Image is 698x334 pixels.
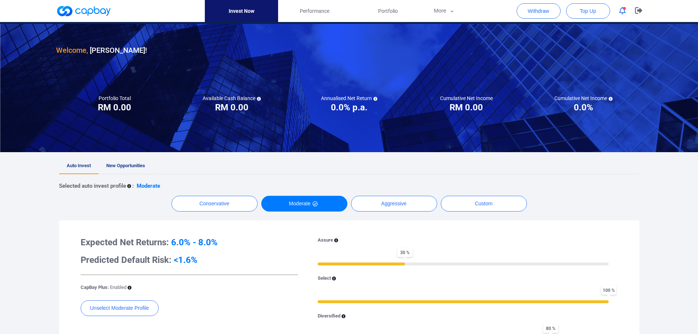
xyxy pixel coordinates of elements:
h5: Cumulative Net Income [554,95,613,102]
span: Portfolio [378,7,398,15]
span: Auto Invest [67,163,91,168]
p: : [132,181,134,190]
p: Selected auto invest profile [59,181,126,190]
span: <1.6% [174,255,197,265]
button: Withdraw [517,3,561,19]
p: CapBay Plus: [81,284,126,291]
h3: 0.0% p.a. [331,102,368,113]
button: Unselect Moderate Profile [81,300,159,316]
button: Aggressive [351,196,437,212]
p: Select [318,275,331,282]
span: 6.0% - 8.0% [171,237,218,247]
h5: Available Cash Balance [203,95,261,102]
h3: Predicted Default Risk: [81,254,298,266]
span: Enabled [110,285,126,290]
h3: RM 0.00 [98,102,131,113]
button: Custom [441,196,527,212]
h3: RM 0.00 [215,102,248,113]
span: 30 % [397,248,413,257]
p: Diversified [318,312,340,320]
span: Performance [300,7,329,15]
span: Welcome, [56,46,88,55]
p: Moderate [137,181,160,190]
h3: 0.0% [574,102,593,113]
span: New Opportunities [106,163,145,168]
span: 100 % [601,286,616,295]
p: Assure [318,236,333,244]
span: 80 % [543,324,558,333]
h5: Cumulative Net Income [440,95,493,102]
h3: Expected Net Returns: [81,236,298,248]
button: Top Up [566,3,610,19]
span: Top Up [580,7,596,15]
h5: Portfolio Total [99,95,131,102]
h3: [PERSON_NAME] ! [56,44,147,56]
button: Moderate [261,196,347,212]
h3: RM 0.00 [450,102,483,113]
h5: Annualised Net Return [321,95,377,102]
button: Conservative [171,196,258,212]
